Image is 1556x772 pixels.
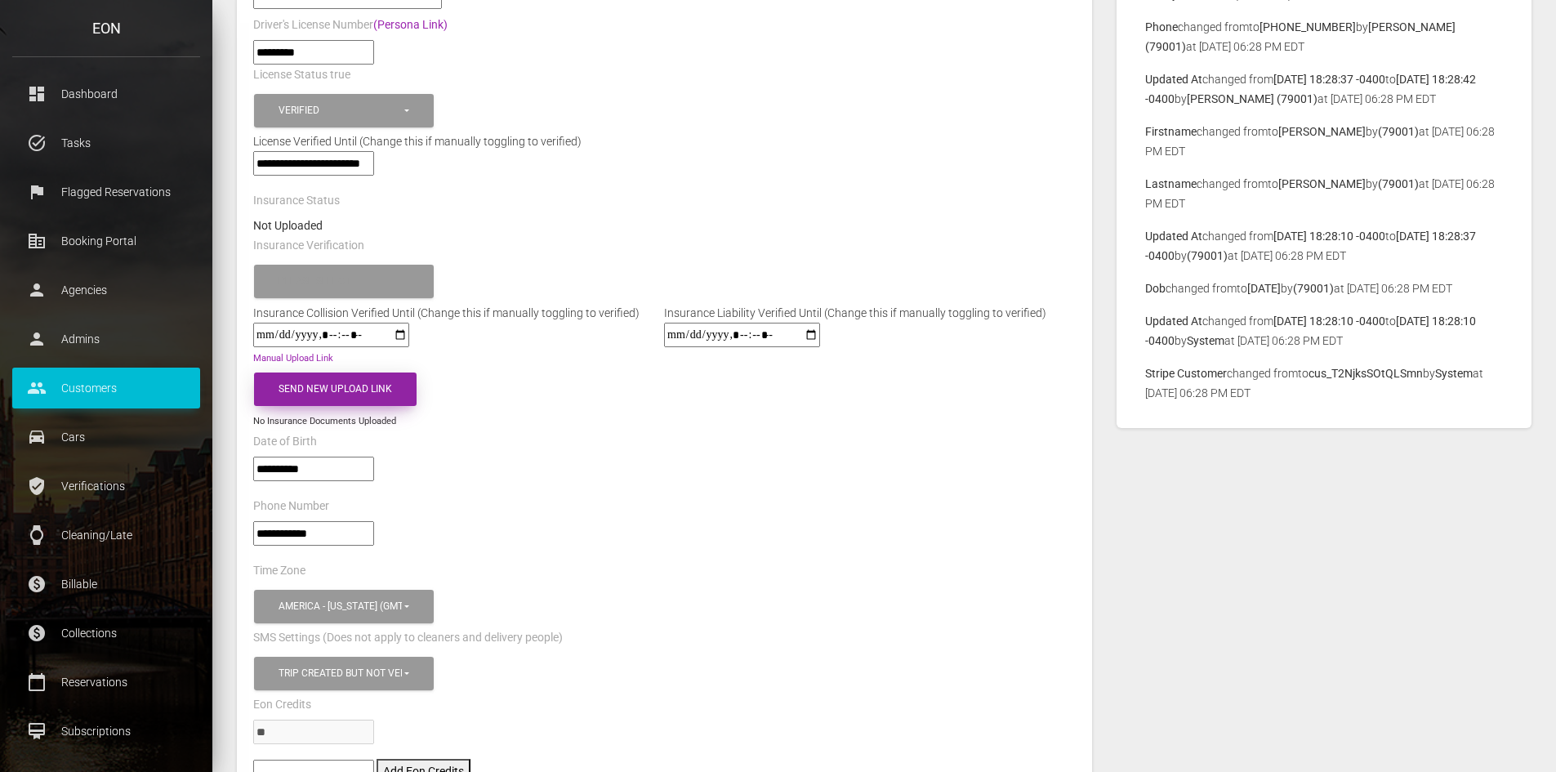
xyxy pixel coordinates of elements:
[12,711,200,752] a: card_membership Subscriptions
[1378,177,1419,190] b: (79001)
[254,657,434,690] button: Trip created but not verified, Customer is verified and trip is set to go
[254,265,434,298] button: Please select
[1145,20,1178,33] b: Phone
[253,434,317,450] label: Date of Birth
[1145,122,1503,161] p: changed from to by at [DATE] 06:28 PM EDT
[253,238,364,254] label: Insurance Verification
[253,630,563,646] label: SMS Settings (Does not apply to cleaners and delivery people)
[652,303,1059,323] div: Insurance Liability Verified Until (Change this if manually toggling to verified)
[1145,177,1197,190] b: Lastname
[1145,17,1503,56] p: changed from to by at [DATE] 06:28 PM EDT
[1378,125,1419,138] b: (79001)
[1145,125,1197,138] b: Firstname
[254,590,434,623] button: America - New York (GMT -05:00)
[12,172,200,212] a: flag Flagged Reservations
[1273,73,1385,86] b: [DATE] 18:28:37 -0400
[1247,282,1281,295] b: [DATE]
[12,123,200,163] a: task_alt Tasks
[1145,367,1227,380] b: Stripe Customer
[373,18,448,31] a: (Persona Link)
[12,74,200,114] a: dashboard Dashboard
[1260,20,1356,33] b: [PHONE_NUMBER]
[12,466,200,506] a: verified_user Verifications
[254,373,417,406] button: Send New Upload Link
[25,82,188,106] p: Dashboard
[1278,177,1366,190] b: [PERSON_NAME]
[12,613,200,654] a: paid Collections
[25,180,188,204] p: Flagged Reservations
[253,67,350,83] label: License Status true
[1187,334,1224,347] b: System
[12,221,200,261] a: corporate_fare Booking Portal
[12,368,200,408] a: people Customers
[279,274,402,288] div: Please select
[1145,226,1503,266] p: changed from to by at [DATE] 06:28 PM EDT
[1293,282,1334,295] b: (79001)
[1145,315,1202,328] b: Updated At
[25,621,188,645] p: Collections
[25,376,188,400] p: Customers
[1145,282,1166,295] b: Dob
[25,131,188,155] p: Tasks
[253,416,396,426] small: No Insurance Documents Uploaded
[253,697,311,713] label: Eon Credits
[279,600,402,614] div: America - [US_STATE] (GMT -05:00)
[1435,367,1473,380] b: System
[279,667,402,681] div: Trip created but not verified , Customer is verified and trip is set to go
[1145,279,1503,298] p: changed from to by at [DATE] 06:28 PM EDT
[25,572,188,596] p: Billable
[253,563,305,579] label: Time Zone
[25,327,188,351] p: Admins
[253,353,333,364] a: Manual Upload Link
[279,104,402,118] div: Verified
[241,303,652,323] div: Insurance Collision Verified Until (Change this if manually toggling to verified)
[25,474,188,498] p: Verifications
[25,719,188,743] p: Subscriptions
[25,278,188,302] p: Agencies
[1273,315,1385,328] b: [DATE] 18:28:10 -0400
[12,270,200,310] a: person Agencies
[253,219,323,232] strong: Not Uploaded
[253,193,340,209] label: Insurance Status
[1278,125,1366,138] b: [PERSON_NAME]
[1145,69,1503,109] p: changed from to by at [DATE] 06:28 PM EDT
[1145,311,1503,350] p: changed from to by at [DATE] 06:28 PM EDT
[25,670,188,694] p: Reservations
[241,132,1088,151] div: License Verified Until (Change this if manually toggling to verified)
[1145,174,1503,213] p: changed from to by at [DATE] 06:28 PM EDT
[1187,92,1317,105] b: [PERSON_NAME] (79001)
[12,515,200,556] a: watch Cleaning/Late
[253,498,329,515] label: Phone Number
[12,564,200,605] a: paid Billable
[254,94,434,127] button: Verified
[1273,230,1385,243] b: [DATE] 18:28:10 -0400
[253,17,448,33] label: Driver's License Number
[1145,364,1503,403] p: changed from to by at [DATE] 06:28 PM EDT
[1145,230,1202,243] b: Updated At
[12,662,200,703] a: calendar_today Reservations
[1187,249,1228,262] b: (79001)
[25,523,188,547] p: Cleaning/Late
[25,229,188,253] p: Booking Portal
[12,417,200,457] a: drive_eta Cars
[1145,73,1202,86] b: Updated At
[12,319,200,359] a: person Admins
[1309,367,1423,380] b: cus_T2NjksSOtQLSmn
[25,425,188,449] p: Cars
